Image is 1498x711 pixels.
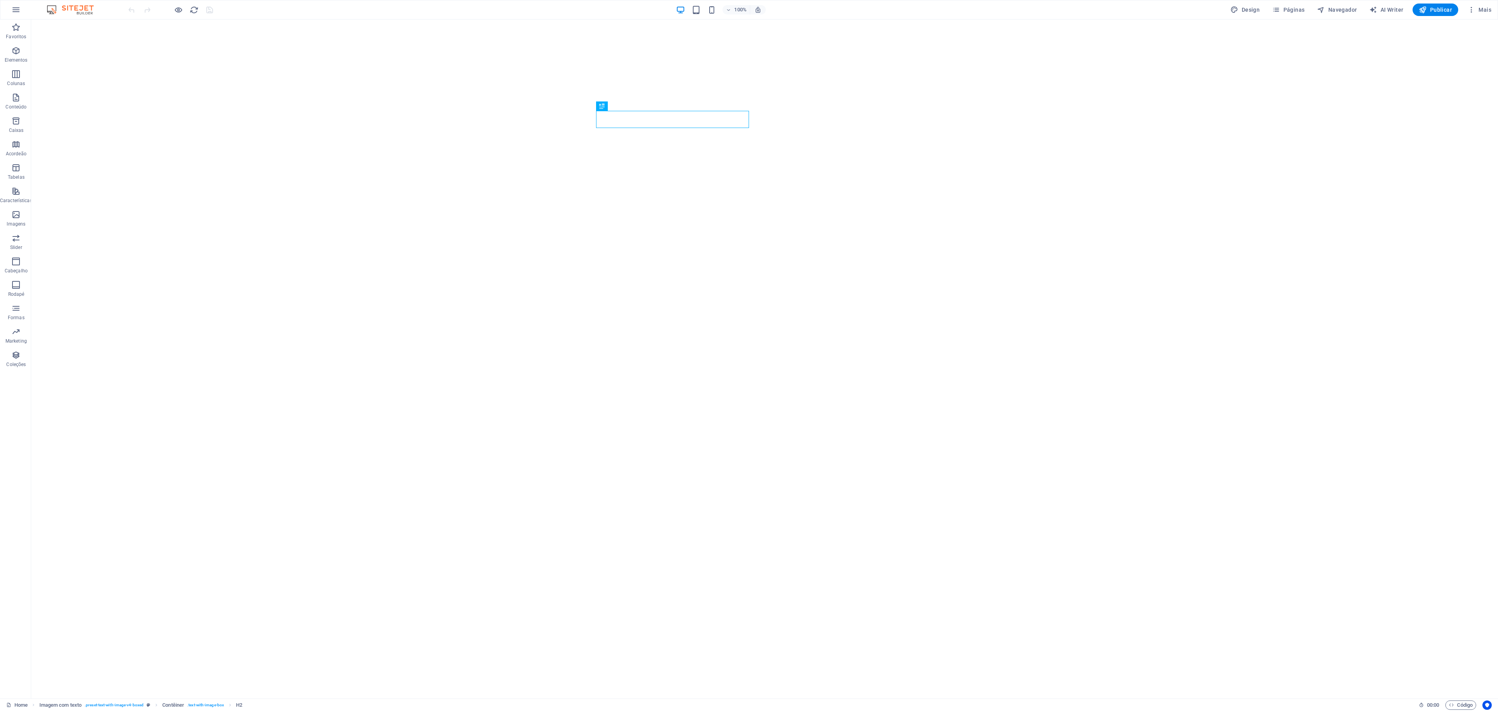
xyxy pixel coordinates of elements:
[7,221,25,227] p: Imagens
[1230,6,1260,14] span: Design
[1314,4,1360,16] button: Navegador
[85,700,144,710] span: . preset-text-with-image-v4-boxed
[6,700,28,710] a: Clique para cancelar a seleção. Clique duas vezes para abrir as Páginas
[174,5,183,14] button: Clique aqui para sair do modo de visualização e continuar editando
[1445,700,1476,710] button: Código
[1366,4,1406,16] button: AI Writer
[147,703,150,707] i: Este elemento é uma predefinição personalizável
[10,244,22,251] p: Slider
[754,6,761,13] i: Ao redimensionar, ajusta automaticamente o nível de zoom para caber no dispositivo escolhido.
[8,315,25,321] p: Formas
[6,151,27,157] p: Acordeão
[1227,4,1263,16] button: Design
[1449,700,1473,710] span: Código
[1427,700,1439,710] span: 00 00
[1468,6,1491,14] span: Mais
[1272,6,1305,14] span: Páginas
[1419,6,1452,14] span: Publicar
[1432,702,1434,708] span: :
[1317,6,1357,14] span: Navegador
[734,5,747,14] h6: 100%
[1413,4,1458,16] button: Publicar
[39,700,82,710] span: Clique para selecionar. Clique duas vezes para editar
[39,700,243,710] nav: breadcrumb
[1464,4,1494,16] button: Mais
[5,57,27,63] p: Elementos
[190,5,199,14] i: Recarregar página
[8,291,25,297] p: Rodapé
[1419,700,1439,710] h6: Tempo de sessão
[722,5,750,14] button: 100%
[236,700,242,710] span: Clique para selecionar. Clique duas vezes para editar
[45,5,103,14] img: Editor Logo
[5,338,27,344] p: Marketing
[6,34,26,40] p: Favoritos
[1227,4,1263,16] div: Design (Ctrl+Alt+Y)
[162,700,184,710] span: Clique para selecionar. Clique duas vezes para editar
[5,104,27,110] p: Conteúdo
[9,127,24,133] p: Caixas
[189,5,199,14] button: reload
[187,700,224,710] span: . text-with-image-box
[5,268,28,274] p: Cabeçalho
[1482,700,1492,710] button: Usercentrics
[7,80,25,87] p: Colunas
[1269,4,1308,16] button: Páginas
[1369,6,1403,14] span: AI Writer
[6,361,26,368] p: Coleções
[8,174,25,180] p: Tabelas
